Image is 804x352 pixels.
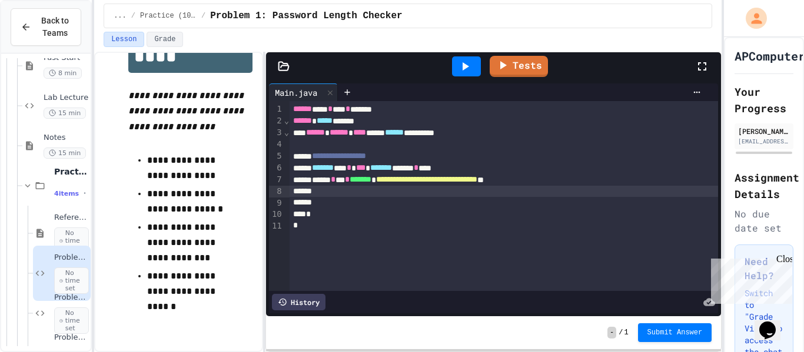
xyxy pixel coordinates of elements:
[201,11,205,21] span: /
[210,9,402,23] span: Problem 1: Password Length Checker
[54,267,89,294] span: No time set
[44,147,86,159] span: 15 min
[269,139,284,150] div: 4
[54,227,89,254] span: No time set
[91,182,107,205] span: No time set
[272,294,325,310] div: History
[44,133,88,143] span: Notes
[607,327,616,338] span: -
[755,305,792,340] iframe: chat widget
[44,53,88,63] span: Fast Start
[269,209,284,220] div: 10
[284,116,290,125] span: Fold line
[269,86,323,99] div: Main.java
[140,11,197,21] span: Practice (10 mins)
[54,307,89,334] span: No time set
[706,254,792,304] iframe: chat widget
[269,150,284,162] div: 5
[269,174,284,186] div: 7
[38,15,71,39] span: Back to Teams
[638,323,712,342] button: Submit Answer
[44,108,86,119] span: 15 min
[619,328,623,337] span: /
[738,137,790,146] div: [EMAIL_ADDRESS][DOMAIN_NAME]
[735,207,793,235] div: No due date set
[54,166,88,177] span: Practice (10 mins)
[269,103,284,115] div: 1
[269,115,284,127] div: 2
[11,8,81,46] button: Back to Teams
[269,162,284,174] div: 6
[54,333,88,343] span: Problem 3: Number Guessing Game
[733,5,770,32] div: My Account
[269,83,338,101] div: Main.java
[269,127,284,139] div: 3
[735,83,793,116] h2: Your Progress
[147,32,183,47] button: Grade
[738,126,790,136] div: [PERSON_NAME]
[44,93,88,103] span: Lab Lecture
[647,328,703,337] span: Submit Answer
[269,186,284,197] div: 8
[131,11,135,21] span: /
[54,293,88,303] span: Problem 2: First Letter Validator
[624,328,628,337] span: 1
[490,56,548,77] a: Tests
[114,11,127,21] span: ...
[269,220,284,232] div: 11
[54,213,88,223] span: Reference link
[104,32,144,47] button: Lesson
[54,190,79,197] span: 4 items
[44,68,82,79] span: 8 min
[269,197,284,209] div: 9
[5,5,81,75] div: Chat with us now!Close
[54,253,88,263] span: Problem 1: Password Length Checker
[735,169,793,202] h2: Assignment Details
[84,189,86,198] span: •
[284,128,290,137] span: Fold line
